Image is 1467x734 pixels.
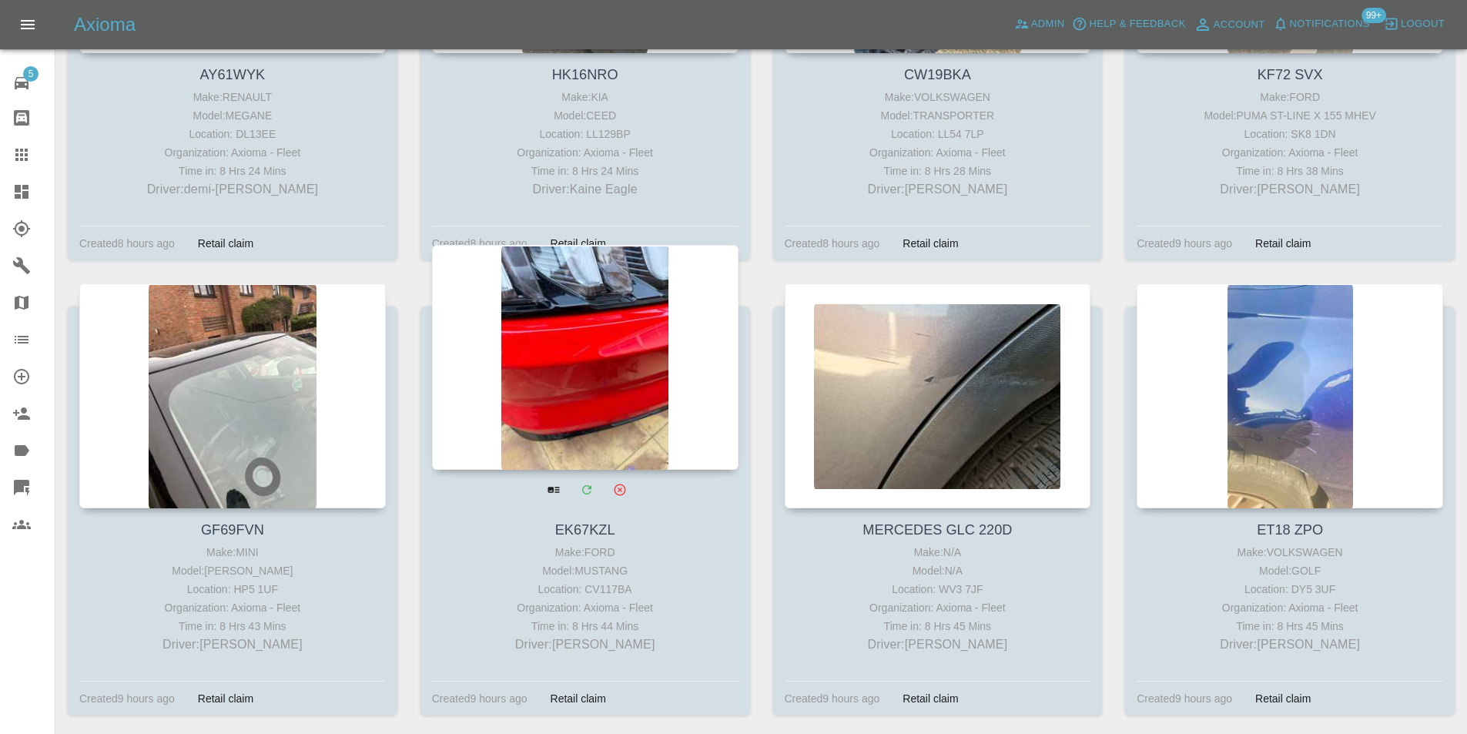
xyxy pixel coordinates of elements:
[1257,522,1323,538] a: ET18 ZPO
[436,88,735,106] div: Make: KIA
[436,125,735,143] div: Location: LL129BP
[789,143,1087,162] div: Organization: Axioma - Fleet
[83,617,382,635] div: Time in: 8 Hrs 43 Mins
[436,598,735,617] div: Organization: Axioma - Fleet
[1140,635,1439,654] p: Driver: [PERSON_NAME]
[1140,88,1439,106] div: Make: FORD
[1244,234,1322,253] div: Retail claim
[891,234,970,253] div: Retail claim
[538,474,569,505] a: View
[1190,12,1269,37] a: Account
[83,598,382,617] div: Organization: Axioma - Fleet
[200,67,266,82] a: AY61WYK
[83,88,382,106] div: Make: RENAULT
[1010,12,1069,36] a: Admin
[1361,8,1386,23] span: 99+
[862,522,1012,538] a: MERCEDES GLC 220D
[789,125,1087,143] div: Location: LL54 7LP
[1244,689,1322,708] div: Retail claim
[891,689,970,708] div: Retail claim
[1214,16,1265,34] span: Account
[789,617,1087,635] div: Time in: 8 Hrs 45 Mins
[432,234,528,253] div: Created 8 hours ago
[74,12,136,37] h5: Axioma
[1068,12,1189,36] button: Help & Feedback
[1089,15,1185,33] span: Help & Feedback
[1140,598,1439,617] div: Organization: Axioma - Fleet
[789,543,1087,561] div: Make: N/A
[904,67,971,82] a: CW19BKA
[83,143,382,162] div: Organization: Axioma - Fleet
[789,598,1087,617] div: Organization: Axioma - Fleet
[436,143,735,162] div: Organization: Axioma - Fleet
[436,162,735,180] div: Time in: 8 Hrs 24 Mins
[83,561,382,580] div: Model: [PERSON_NAME]
[186,689,265,708] div: Retail claim
[436,561,735,580] div: Model: MUSTANG
[1140,162,1439,180] div: Time in: 8 Hrs 38 Mins
[436,635,735,654] p: Driver: [PERSON_NAME]
[789,635,1087,654] p: Driver: [PERSON_NAME]
[1140,561,1439,580] div: Model: GOLF
[9,6,46,43] button: Open drawer
[1140,543,1439,561] div: Make: VOLKSWAGEN
[83,635,382,654] p: Driver: [PERSON_NAME]
[1269,12,1374,36] button: Notifications
[571,474,602,505] a: Modify
[1401,15,1445,33] span: Logout
[539,234,618,253] div: Retail claim
[1140,180,1439,199] p: Driver: [PERSON_NAME]
[785,234,880,253] div: Created 8 hours ago
[789,106,1087,125] div: Model: TRANSPORTER
[1137,234,1232,253] div: Created 9 hours ago
[83,125,382,143] div: Location: DL13EE
[83,162,382,180] div: Time in: 8 Hrs 24 Mins
[789,580,1087,598] div: Location: WV3 7JF
[436,180,735,199] p: Driver: Kaine Eagle
[789,180,1087,199] p: Driver: [PERSON_NAME]
[604,474,635,505] button: Archive
[789,162,1087,180] div: Time in: 8 Hrs 28 Mins
[436,580,735,598] div: Location: CV117BA
[1137,689,1232,708] div: Created 9 hours ago
[1258,67,1323,82] a: KF72 SVX
[552,67,618,82] a: HK16NRO
[436,543,735,561] div: Make: FORD
[23,66,39,82] span: 5
[432,689,528,708] div: Created 9 hours ago
[1140,143,1439,162] div: Organization: Axioma - Fleet
[1031,15,1065,33] span: Admin
[1140,106,1439,125] div: Model: PUMA ST-LINE X 155 MHEV
[201,522,264,538] a: GF69FVN
[789,561,1087,580] div: Model: N/A
[83,543,382,561] div: Make: MINI
[555,522,615,538] a: EK67KZL
[1140,125,1439,143] div: Location: SK8 1DN
[1290,15,1370,33] span: Notifications
[1380,12,1449,36] button: Logout
[1140,617,1439,635] div: Time in: 8 Hrs 45 Mins
[539,689,618,708] div: Retail claim
[785,689,880,708] div: Created 9 hours ago
[83,580,382,598] div: Location: HP5 1UF
[1140,580,1439,598] div: Location: DY5 3UF
[79,234,175,253] div: Created 8 hours ago
[79,689,175,708] div: Created 9 hours ago
[83,106,382,125] div: Model: MEGANE
[436,617,735,635] div: Time in: 8 Hrs 44 Mins
[789,88,1087,106] div: Make: VOLKSWAGEN
[436,106,735,125] div: Model: CEED
[186,234,265,253] div: Retail claim
[83,180,382,199] p: Driver: demi-[PERSON_NAME]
